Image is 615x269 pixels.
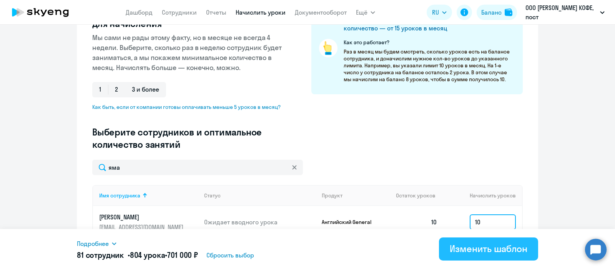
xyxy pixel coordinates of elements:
[481,8,502,17] div: Баланс
[92,82,108,97] span: 1
[444,185,522,206] th: Начислить уроков
[204,218,316,226] p: Ожидает вводного урока
[450,242,527,255] div: Изменить шаблон
[99,192,198,199] div: Имя сотрудника
[206,251,254,260] span: Сбросить выбор
[295,8,347,16] a: Документооборот
[99,223,185,231] p: [EMAIL_ADDRESS][DOMAIN_NAME]
[126,8,153,16] a: Дашборд
[99,192,140,199] div: Имя сотрудника
[322,192,342,199] div: Продукт
[390,206,444,238] td: 10
[322,219,379,226] p: Английский General
[356,5,375,20] button: Ещё
[432,8,439,17] span: RU
[92,104,287,110] span: Как быть, если от компании готовы оплачивать меньше 5 уроков в месяц?
[396,192,444,199] div: Остаток уроков
[206,8,226,16] a: Отчеты
[356,8,367,17] span: Ещё
[92,160,303,175] input: Поиск по имени, email, продукту или статусу
[92,126,287,150] h3: Выберите сотрудников и оптимальное количество занятий
[477,5,517,20] button: Балансbalance
[77,239,109,248] span: Подробнее
[167,250,198,260] span: 701 000 ₽
[525,3,597,22] p: ООО [PERSON_NAME] КОФЕ, пост
[522,3,608,22] button: ООО [PERSON_NAME] КОФЕ, пост
[92,33,287,73] p: Мы сами не рады этому факту, но в месяце не всегда 4 недели. Выберите, сколько раз в неделю сотру...
[344,39,515,46] p: Как это работает?
[108,82,125,97] span: 2
[344,48,515,83] p: Раз в месяц мы будем смотреть, сколько уроков есть на балансе сотрудника, и доначислим нужное кол...
[99,213,185,221] p: [PERSON_NAME]
[439,237,538,261] button: Изменить шаблон
[236,8,286,16] a: Начислить уроки
[77,250,198,261] h5: 81 сотрудник • •
[204,192,316,199] div: Статус
[162,8,197,16] a: Сотрудники
[319,39,337,57] img: pointer-circle
[322,192,390,199] div: Продукт
[125,82,166,97] span: 3 и более
[130,250,165,260] span: 804 урока
[99,213,198,231] a: [PERSON_NAME][EMAIL_ADDRESS][DOMAIN_NAME]
[204,192,221,199] div: Статус
[427,5,452,20] button: RU
[396,192,435,199] span: Остаток уроков
[505,8,512,16] img: balance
